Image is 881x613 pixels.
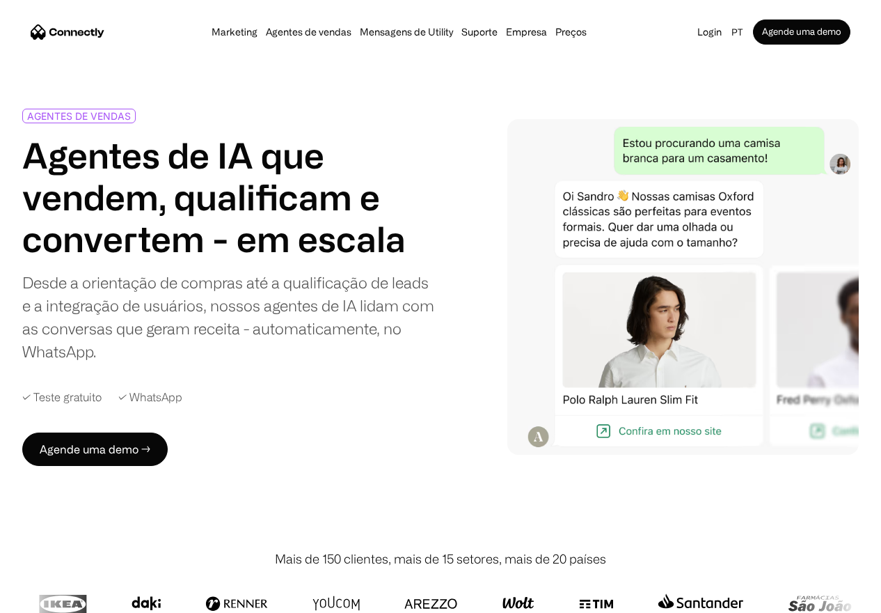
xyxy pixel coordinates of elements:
[22,134,436,260] h1: Agentes de IA que vendem, qualificam e convertem - em escala
[118,391,182,404] div: ✓ WhatsApp
[731,22,743,42] div: pt
[693,22,726,42] a: Login
[726,22,753,42] div: pt
[275,550,606,568] div: Mais de 150 clientes, mais de 15 setores, mais de 20 países
[27,111,131,121] div: AGENTES DE VENDAS
[22,433,168,466] a: Agende uma demo →
[457,26,502,38] a: Suporte
[262,26,356,38] a: Agentes de vendas
[14,587,84,608] aside: Language selected: Português (Brasil)
[551,26,591,38] a: Preços
[502,22,551,42] div: Empresa
[356,26,457,38] a: Mensagens de Utility
[22,391,102,404] div: ✓ Teste gratuito
[207,26,262,38] a: Marketing
[31,22,104,42] a: home
[22,271,436,363] div: Desde a orientação de compras até a qualificação de leads e a integração de usuários, nossos agen...
[28,589,84,608] ul: Language list
[753,20,850,45] a: Agende uma demo
[506,22,547,42] div: Empresa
